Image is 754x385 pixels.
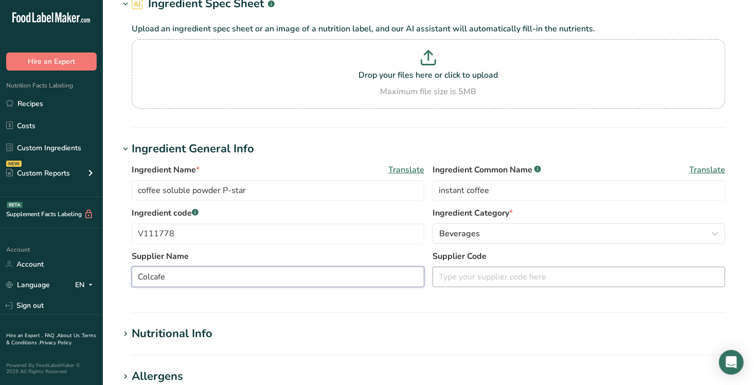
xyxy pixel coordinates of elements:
[134,85,723,98] div: Maximum file size is 5MB
[689,164,725,176] span: Translate
[132,180,424,201] input: Type your ingredient name here
[433,207,725,219] label: Ingredient Category
[433,164,541,176] span: Ingredient Common Name
[134,69,723,81] p: Drop your files here or click to upload
[6,332,43,339] a: Hire an Expert .
[132,267,424,287] input: Type your supplier name here
[57,332,82,339] a: About Us .
[433,223,725,244] button: Beverages
[439,227,480,240] span: Beverages
[40,339,71,346] a: Privacy Policy
[132,250,424,262] label: Supplier Name
[75,279,97,291] div: EN
[132,368,183,385] div: Allergens
[45,332,57,339] a: FAQ .
[433,180,725,201] input: Type an alternate ingredient name if you have
[132,141,254,157] div: Ingredient General Info
[132,164,200,176] span: Ingredient Name
[433,250,725,262] label: Supplier Code
[719,350,744,375] div: Open Intercom Messenger
[6,362,97,375] div: Powered By FoodLabelMaker © 2025 All Rights Reserved
[433,267,725,287] input: Type your supplier code here
[6,52,97,71] button: Hire an Expert
[132,207,424,219] label: Ingredient code
[6,161,22,167] div: NEW
[132,23,725,35] p: Upload an ingredient spec sheet or an image of a nutrition label, and our AI assistant will autom...
[6,276,50,294] a: Language
[132,325,212,342] div: Nutritional Info
[132,223,424,244] input: Type your ingredient code here
[7,202,23,208] div: BETA
[6,168,70,179] div: Custom Reports
[6,332,96,346] a: Terms & Conditions .
[388,164,424,176] span: Translate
